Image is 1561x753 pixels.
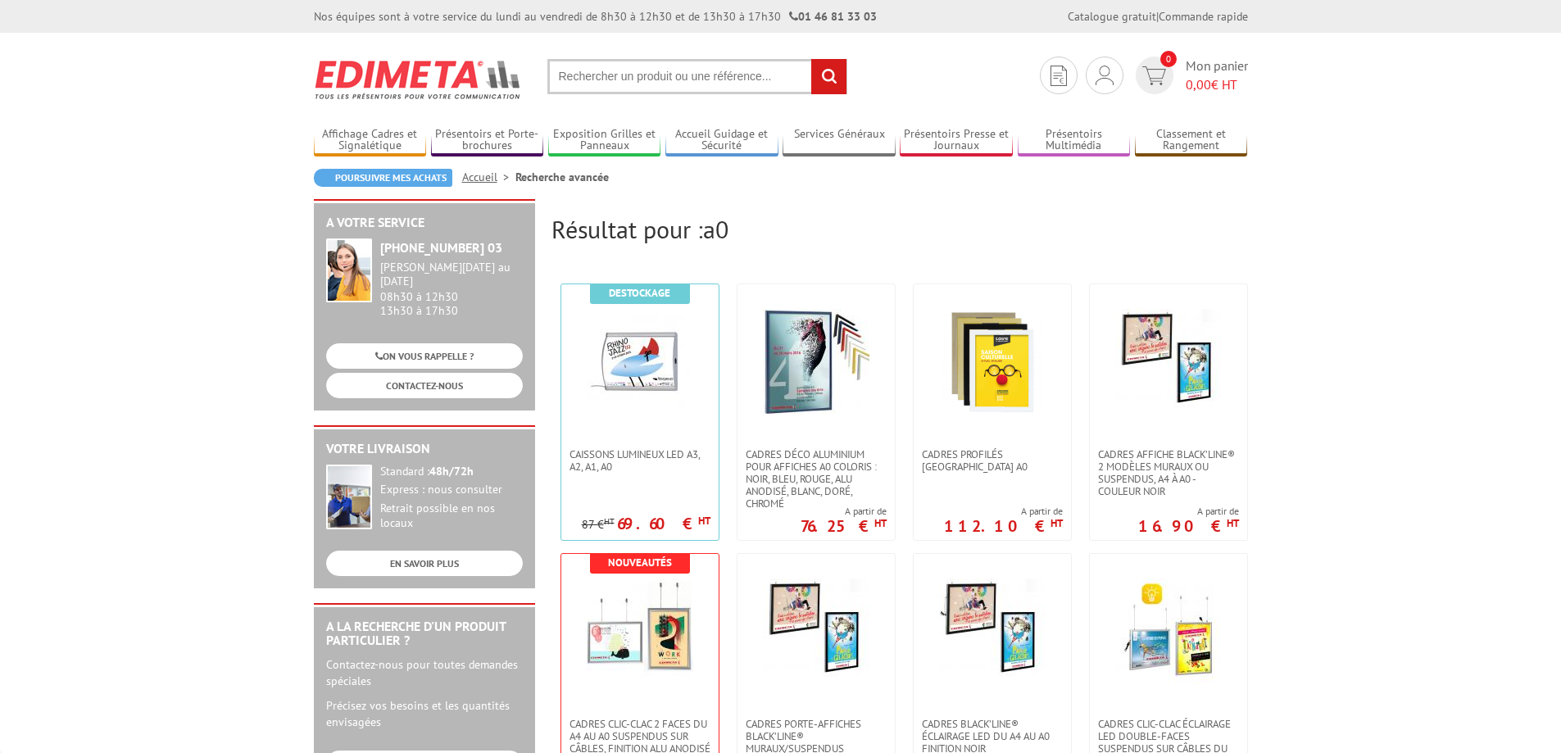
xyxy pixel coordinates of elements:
[429,464,474,479] strong: 48h/72h
[789,9,877,24] strong: 01 46 81 33 03
[900,127,1013,154] a: Présentoirs Presse et Journaux
[326,373,523,398] a: CONTACTEZ-NOUS
[587,578,693,685] img: Cadres Clic-Clac 2 faces du A4 au A0 suspendus sur câbles, finition alu anodisé
[939,309,1046,415] img: Cadres Profilés Bois Déco A0
[547,59,847,94] input: Rechercher un produit ou une référence...
[609,286,670,300] b: Destockage
[587,309,693,415] img: Caissons lumineux LED A3, A2, A1, A0
[326,656,523,689] p: Contactez-nous pour toutes demandes spéciales
[1050,516,1063,530] sup: HT
[944,505,1063,518] span: A partir de
[1186,57,1248,94] span: Mon panier
[314,8,877,25] div: Nos équipes sont à votre service du lundi au vendredi de 8h30 à 12h30 et de 13h30 à 17h30
[1018,127,1131,154] a: Présentoirs Multimédia
[698,514,710,528] sup: HT
[569,448,710,473] span: Caissons lumineux LED A3, A2, A1, A0
[703,213,728,245] span: a0
[939,578,1046,685] img: Cadres Black’Line® éclairage LED du A4 au A0 finition noir
[380,501,523,531] div: Retrait possible en nos locaux
[548,127,661,154] a: Exposition Grilles et Panneaux
[763,309,869,415] img: Cadres déco aluminium pour affiches A0 Coloris : Noir, bleu, rouge, alu anodisé, blanc, doré, chromé
[326,465,372,529] img: widget-livraison.jpg
[462,170,515,184] a: Accueil
[1186,76,1211,93] span: 0,00
[326,619,523,648] h2: A la recherche d'un produit particulier ?
[326,215,523,230] h2: A votre service
[1135,127,1248,154] a: Classement et Rangement
[1068,9,1156,24] a: Catalogue gratuit
[326,551,523,576] a: EN SAVOIR PLUS
[1186,75,1248,94] span: € HT
[326,343,523,369] a: ON VOUS RAPPELLE ?
[314,49,523,110] img: Edimeta
[922,448,1063,473] span: Cadres Profilés [GEOGRAPHIC_DATA] A0
[380,483,523,497] div: Express : nous consulter
[783,127,896,154] a: Services Généraux
[811,59,846,94] input: rechercher
[326,442,523,456] h2: Votre livraison
[380,465,523,479] div: Standard :
[608,556,672,569] b: Nouveautés
[326,238,372,302] img: widget-service.jpg
[515,169,609,185] li: Recherche avancée
[326,697,523,730] p: Précisez vos besoins et les quantités envisagées
[1138,505,1239,518] span: A partir de
[1138,521,1239,531] p: 16.90 €
[1132,57,1248,94] a: devis rapide 0 Mon panier 0,00€ HT
[1090,448,1247,497] a: Cadres affiche Black’Line® 2 modèles muraux ou suspendus, A4 à A0 - couleur noir
[1068,8,1248,25] div: |
[737,448,895,510] a: Cadres déco aluminium pour affiches A0 Coloris : Noir, bleu, rouge, alu anodisé, blanc, doré, chromé
[801,505,887,518] span: A partir de
[1050,66,1067,86] img: devis rapide
[604,515,615,527] sup: HT
[551,215,1248,243] h2: Résultat pour :
[1160,51,1177,67] span: 0
[874,516,887,530] sup: HT
[944,521,1063,531] p: 112.10 €
[1142,66,1166,85] img: devis rapide
[380,261,523,288] div: [PERSON_NAME][DATE] au [DATE]
[314,169,452,187] a: Poursuivre mes achats
[617,519,710,528] p: 69.60 €
[380,261,523,317] div: 08h30 à 12h30 13h30 à 17h30
[380,239,502,256] strong: [PHONE_NUMBER] 03
[582,519,615,531] p: 87 €
[1159,9,1248,24] a: Commande rapide
[1115,578,1222,685] img: Cadres clic-clac éclairage LED double-faces suspendus sur câbles du A4 au A0
[314,127,427,154] a: Affichage Cadres et Signalétique
[801,521,887,531] p: 76.25 €
[1096,66,1114,85] img: devis rapide
[665,127,778,154] a: Accueil Guidage et Sécurité
[1115,309,1222,415] img: Cadres affiche Black’Line® 2 modèles muraux ou suspendus, A4 à A0 - couleur noir
[1098,448,1239,497] span: Cadres affiche Black’Line® 2 modèles muraux ou suspendus, A4 à A0 - couleur noir
[431,127,544,154] a: Présentoirs et Porte-brochures
[763,578,869,685] img: Cadres porte-affiches Black’Line® muraux/suspendus Formats A4, A3, A2, A1, A0, B2, B1 simple ou d...
[914,448,1071,473] a: Cadres Profilés [GEOGRAPHIC_DATA] A0
[746,448,887,510] span: Cadres déco aluminium pour affiches A0 Coloris : Noir, bleu, rouge, alu anodisé, blanc, doré, chromé
[1227,516,1239,530] sup: HT
[561,448,719,473] a: Caissons lumineux LED A3, A2, A1, A0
